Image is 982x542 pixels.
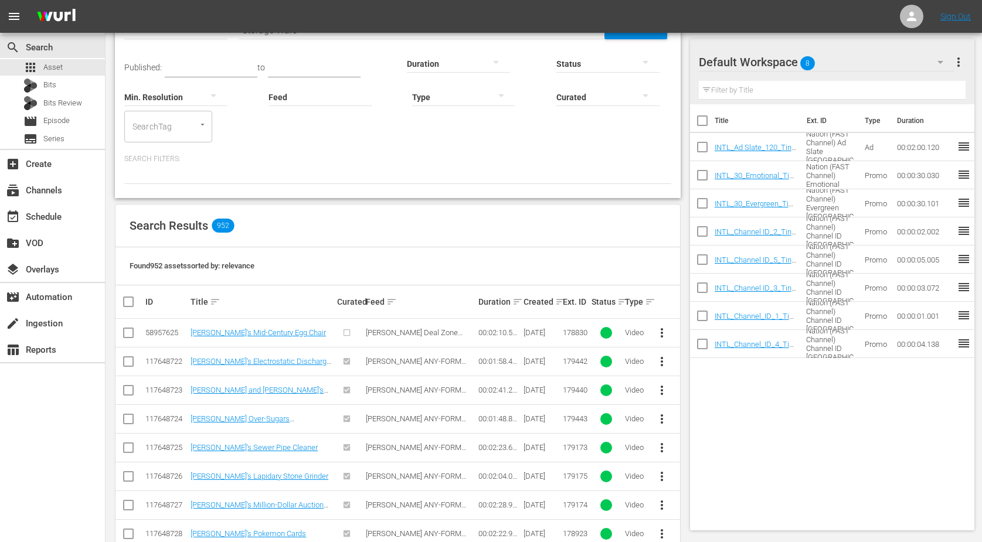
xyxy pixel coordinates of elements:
button: more_vert [648,462,676,490]
span: Search Results [130,219,208,233]
th: Title [715,104,800,137]
span: reorder [957,308,971,322]
span: more_vert [655,469,669,483]
div: Video [625,472,644,480]
span: more_vert [655,326,669,340]
span: reorder [957,280,971,294]
img: ans4CAIJ8jUAAAAAAAAAAAAAAAAAAAAAAAAgQb4GAAAAAAAAAAAAAAAAAAAAAAAAJMjXAAAAAAAAAAAAAAAAAAAAAAAAgAT5G... [28,3,84,30]
span: [PERSON_NAME] ANY-FORM AETV [366,443,466,461]
span: 8 [800,51,815,76]
span: more_vert [655,383,669,397]
div: Video [625,386,644,394]
div: [DATE] [524,386,559,394]
td: 00:00:01.001 [892,302,957,330]
div: 00:02:28.949 [478,500,520,509]
td: Tiny House Nation (FAST Channel) Ad Slate [GEOGRAPHIC_DATA] 120 [801,133,859,161]
div: 117648724 [145,414,187,423]
span: sort [555,296,566,307]
span: reorder [957,252,971,266]
td: 00:00:03.072 [892,274,957,302]
span: sort [386,296,397,307]
div: 117648723 [145,386,187,394]
span: to [257,63,265,72]
div: Feed [366,295,475,309]
p: Search Filters: [124,154,671,164]
span: more_vert [655,527,669,541]
button: more_vert [648,491,676,519]
span: [PERSON_NAME] ANY-FORM AETV [366,386,466,403]
span: [PERSON_NAME] ANY-FORM AETV [366,357,466,374]
div: 58957625 [145,328,187,337]
div: 00:02:10.597 [478,328,520,337]
span: Series [43,133,64,145]
td: 00:00:05.005 [892,246,957,274]
td: 00:00:02.002 [892,217,957,246]
a: [PERSON_NAME] Over-Sugars [PERSON_NAME] [191,414,294,432]
td: 00:00:30.101 [892,189,957,217]
span: Schedule [6,210,20,224]
span: Channels [6,183,20,197]
td: 00:00:30.030 [892,161,957,189]
a: [PERSON_NAME]'s Sewer Pipe Cleaner [191,443,318,452]
td: 00:02:00.120 [892,133,957,161]
span: Asset [43,62,63,73]
div: 00:02:22.975 [478,529,520,538]
div: Bits Review [23,96,38,110]
a: INTL_30_Evergreen_Tiny House Nation_Promo [715,199,796,217]
span: apps [23,60,38,74]
td: Tiny House Nation (FAST Channel) Channel ID [GEOGRAPHIC_DATA] [801,302,859,330]
div: 117648726 [145,472,187,480]
td: Promo [860,189,892,217]
div: ID [145,297,187,306]
div: 117648728 [145,529,187,538]
span: Create [6,157,20,171]
div: [DATE] [524,500,559,509]
span: 179440 [563,386,587,394]
span: more_vert [655,412,669,426]
a: [PERSON_NAME]'s Lapidary Stone Grinder [191,472,328,480]
td: Tiny House Nation (FAST Channel) Channel ID [GEOGRAPHIC_DATA] [801,217,859,246]
td: Tiny House Nation (FAST Channel) Channel ID [GEOGRAPHIC_DATA] [801,246,859,274]
div: Ext. ID [563,297,587,306]
div: [DATE] [524,414,559,423]
div: Video [625,443,644,452]
td: 00:00:04.138 [892,330,957,358]
div: [DATE] [524,529,559,538]
a: INTL_Ad Slate_120_Tiny House Nation [715,143,796,161]
span: [PERSON_NAME] ANY-FORM AETV [366,414,466,432]
span: Found 952 assets sorted by: relevance [130,261,254,270]
div: Duration [478,295,520,309]
a: INTL_Channel_ID_1_Tiny House Nation [715,312,797,329]
div: 00:01:58.485 [478,357,520,366]
span: 952 [212,219,234,233]
div: 117648722 [145,357,187,366]
span: more_vert [655,441,669,455]
td: Tiny House Nation (FAST Channel) Channel ID [GEOGRAPHIC_DATA] [801,274,859,302]
div: [DATE] [524,357,559,366]
div: Created [524,295,559,309]
span: Bits [43,79,56,91]
span: [PERSON_NAME] Deal Zone AETV [366,328,463,346]
button: more_vert [648,319,676,347]
button: more_vert [648,405,676,433]
div: 00:02:23.658 [478,443,520,452]
th: Ext. ID [800,104,858,137]
span: more_vert [952,55,966,69]
div: [DATE] [524,472,559,480]
div: Default Workspace [699,46,955,79]
div: Title [191,295,334,309]
div: 117648725 [145,443,187,452]
span: Ingestion [6,316,20,330]
td: Promo [860,246,892,274]
div: 117648727 [145,500,187,509]
a: [PERSON_NAME]'s Electrostatic Discharge Machine [191,357,331,374]
div: Video [625,328,644,337]
span: 179442 [563,357,587,366]
span: 179174 [563,500,587,509]
a: [PERSON_NAME] and [PERSON_NAME]'s Creepy Doll [191,386,328,403]
span: 178830 [563,328,587,337]
span: Series [23,132,38,146]
a: Sign Out [940,12,971,21]
td: Promo [860,330,892,358]
div: 00:02:04.073 [478,472,520,480]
